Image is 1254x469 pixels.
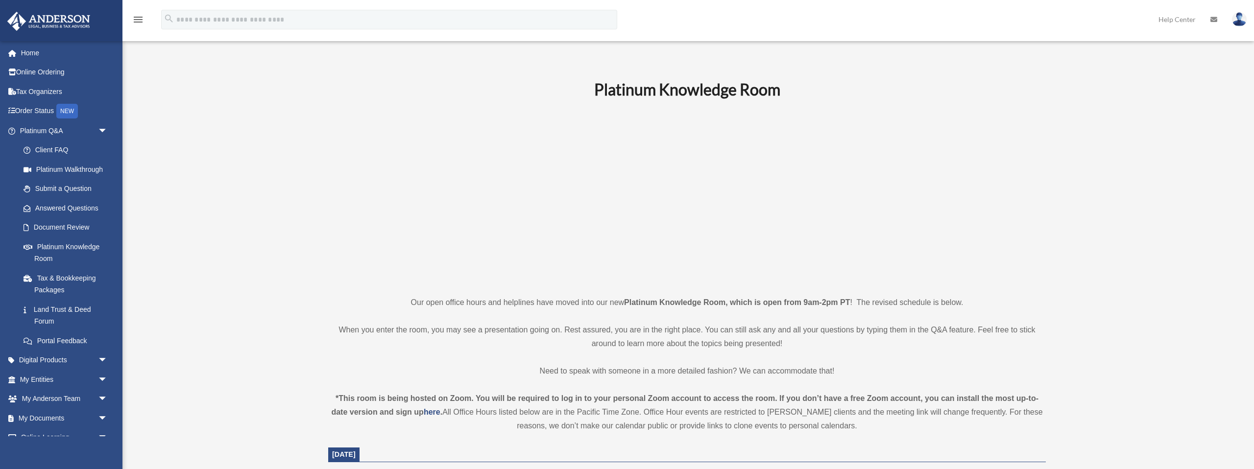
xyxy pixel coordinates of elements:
a: Answered Questions [14,198,122,218]
p: Need to speak with someone in a more detailed fashion? We can accommodate that! [328,364,1046,378]
a: Platinum Q&Aarrow_drop_down [7,121,122,141]
img: Anderson Advisors Platinum Portal [4,12,93,31]
p: When you enter the room, you may see a presentation going on. Rest assured, you are in the right ... [328,323,1046,351]
a: Digital Productsarrow_drop_down [7,351,122,370]
a: Tax Organizers [7,82,122,101]
img: User Pic [1232,12,1247,26]
a: Online Learningarrow_drop_down [7,428,122,447]
strong: *This room is being hosted on Zoom. You will be required to log in to your personal Zoom account ... [331,394,1038,416]
i: menu [132,14,144,25]
a: Online Ordering [7,63,122,82]
a: menu [132,17,144,25]
a: Document Review [14,218,122,237]
a: Submit a Question [14,179,122,199]
a: My Entitiesarrow_drop_down [7,370,122,389]
a: here [424,408,440,416]
span: arrow_drop_down [98,351,118,371]
div: All Office Hours listed below are in the Pacific Time Zone. Office Hour events are restricted to ... [328,392,1046,433]
span: arrow_drop_down [98,121,118,141]
a: Tax & Bookkeeping Packages [14,268,122,300]
a: Portal Feedback [14,331,122,351]
span: arrow_drop_down [98,408,118,428]
span: arrow_drop_down [98,389,118,409]
a: Client FAQ [14,141,122,160]
span: arrow_drop_down [98,370,118,390]
a: Home [7,43,122,63]
i: search [164,13,174,24]
iframe: 231110_Toby_KnowledgeRoom [540,112,834,278]
b: Platinum Knowledge Room [594,80,780,99]
a: Land Trust & Deed Forum [14,300,122,331]
a: Platinum Knowledge Room [14,237,118,268]
a: My Documentsarrow_drop_down [7,408,122,428]
strong: . [440,408,442,416]
strong: Platinum Knowledge Room, which is open from 9am-2pm PT [624,298,850,306]
a: My Anderson Teamarrow_drop_down [7,389,122,409]
a: Platinum Walkthrough [14,160,122,179]
div: NEW [56,104,78,118]
span: arrow_drop_down [98,428,118,448]
a: Order StatusNEW [7,101,122,121]
p: Our open office hours and helplines have moved into our new ! The revised schedule is below. [328,296,1046,309]
span: [DATE] [332,450,356,458]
